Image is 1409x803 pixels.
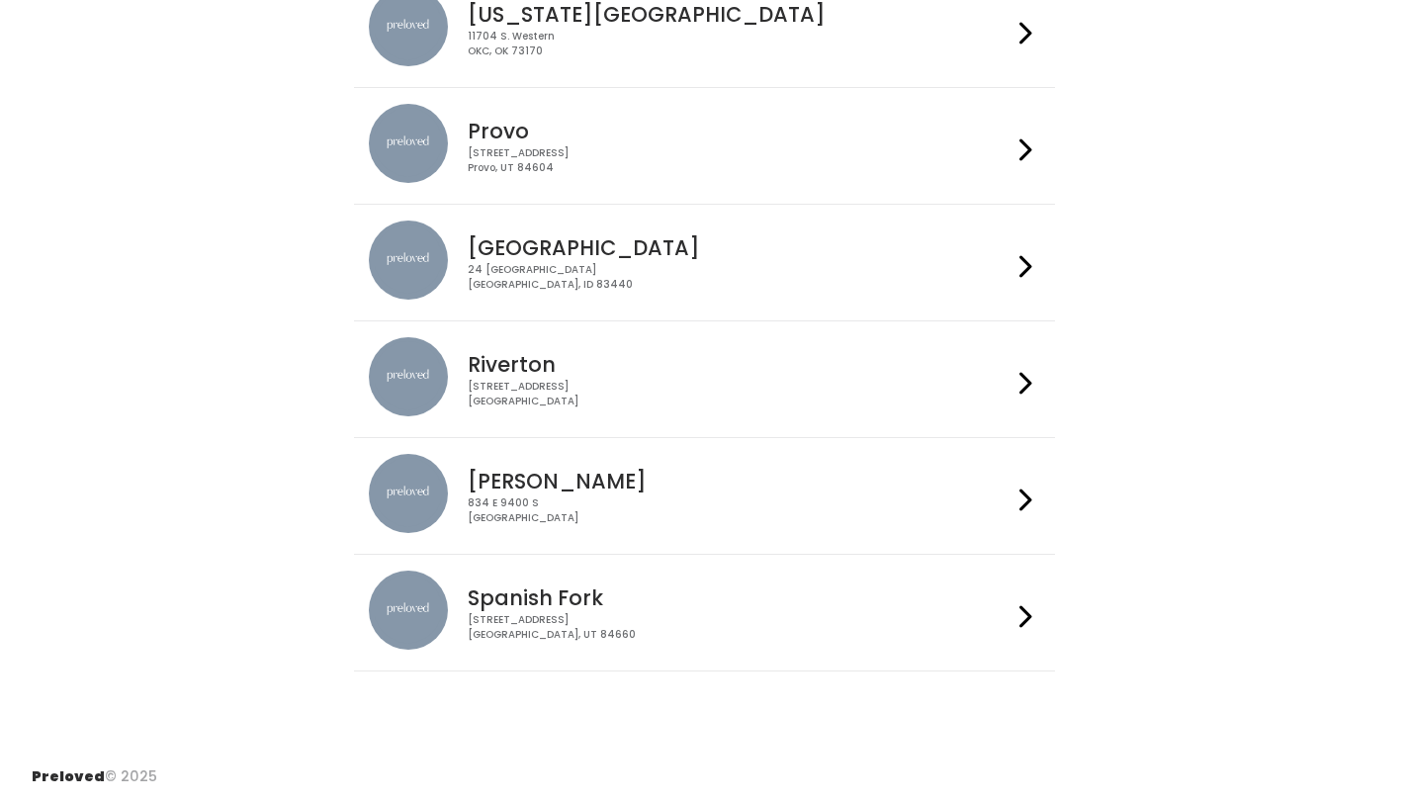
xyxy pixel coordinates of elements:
[369,337,448,416] img: preloved location
[369,454,1040,538] a: preloved location [PERSON_NAME] 834 E 9400 S[GEOGRAPHIC_DATA]
[369,337,1040,421] a: preloved location Riverton [STREET_ADDRESS][GEOGRAPHIC_DATA]
[468,353,1012,376] h4: Riverton
[468,470,1012,492] h4: [PERSON_NAME]
[369,221,1040,305] a: preloved location [GEOGRAPHIC_DATA] 24 [GEOGRAPHIC_DATA][GEOGRAPHIC_DATA], ID 83440
[32,766,105,786] span: Preloved
[369,104,448,183] img: preloved location
[468,146,1012,175] div: [STREET_ADDRESS] Provo, UT 84604
[369,104,1040,188] a: preloved location Provo [STREET_ADDRESS]Provo, UT 84604
[468,586,1012,609] h4: Spanish Fork
[468,3,1012,26] h4: [US_STATE][GEOGRAPHIC_DATA]
[468,30,1012,58] div: 11704 S. Western OKC, OK 73170
[369,454,448,533] img: preloved location
[369,571,448,650] img: preloved location
[468,380,1012,408] div: [STREET_ADDRESS] [GEOGRAPHIC_DATA]
[369,571,1040,655] a: preloved location Spanish Fork [STREET_ADDRESS][GEOGRAPHIC_DATA], UT 84660
[468,120,1012,142] h4: Provo
[468,263,1012,292] div: 24 [GEOGRAPHIC_DATA] [GEOGRAPHIC_DATA], ID 83440
[468,236,1012,259] h4: [GEOGRAPHIC_DATA]
[468,496,1012,525] div: 834 E 9400 S [GEOGRAPHIC_DATA]
[369,221,448,300] img: preloved location
[468,613,1012,642] div: [STREET_ADDRESS] [GEOGRAPHIC_DATA], UT 84660
[32,751,157,787] div: © 2025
